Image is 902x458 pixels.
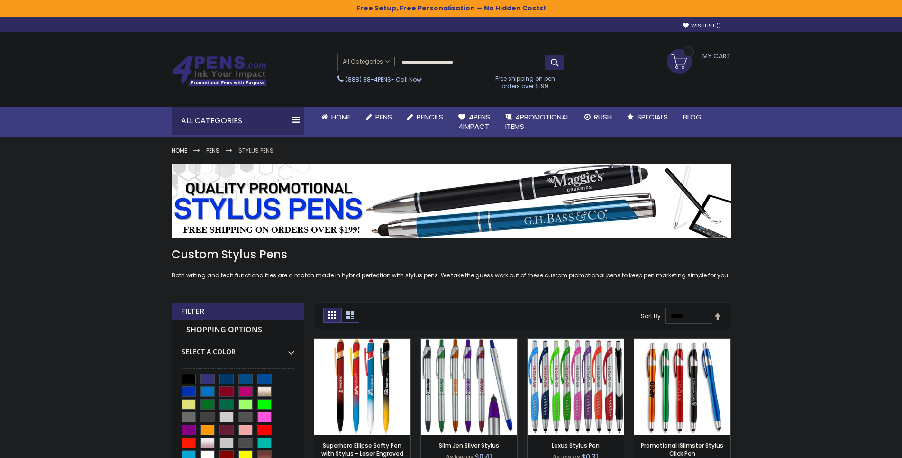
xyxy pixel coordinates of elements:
span: 4PROMOTIONAL ITEMS [505,112,569,131]
span: Pencils [417,112,443,122]
img: 4Pens Custom Pens and Promotional Products [172,56,266,86]
img: Stylus Pens [172,164,731,238]
strong: Grid [323,308,341,323]
a: Promotional iSlimster Stylus Click Pen [641,441,723,457]
img: Superhero Ellipse Softy Pen with Stylus - Laser Engraved [314,339,410,435]
a: Slim Jen Silver Stylus [421,338,517,346]
img: Slim Jen Silver Stylus [421,339,517,435]
a: All Categories [338,54,395,70]
a: Blog [675,107,709,128]
div: Free shipping on pen orders over $199 [485,71,565,90]
span: All Categories [343,58,390,65]
a: Home [172,147,187,155]
div: All Categories [172,107,304,135]
a: Wishlist [683,22,721,29]
span: Home [331,112,351,122]
a: Specials [620,107,675,128]
a: Lexus Stylus Pen [552,441,600,449]
label: Sort By [641,312,661,320]
span: - Call Now! [346,75,423,83]
a: Pens [358,107,400,128]
h1: Custom Stylus Pens [172,247,731,262]
img: Lexus Stylus Pen [528,339,624,435]
a: Rush [577,107,620,128]
span: 4Pens 4impact [458,112,490,131]
a: Superhero Ellipse Softy Pen with Stylus - Laser Engraved [321,441,403,457]
a: 4PROMOTIONALITEMS [498,107,577,137]
a: Pens [206,147,219,155]
a: Home [314,107,358,128]
img: Promotional iSlimster Stylus Click Pen [634,339,730,435]
a: Slim Jen Silver Stylus [439,441,499,449]
strong: Stylus Pens [238,147,273,155]
strong: Shopping Options [182,320,294,340]
span: Blog [683,112,702,122]
a: Promotional iSlimster Stylus Click Pen [634,338,730,346]
div: Both writing and tech functionalities are a match made in hybrid perfection with stylus pens. We ... [172,247,731,280]
strong: Filter [181,306,204,317]
span: Pens [375,112,392,122]
a: Pencils [400,107,451,128]
span: Rush [594,112,612,122]
span: Specials [637,112,668,122]
a: Superhero Ellipse Softy Pen with Stylus - Laser Engraved [314,338,410,346]
a: (888) 88-4PENS [346,75,391,83]
div: Select A Color [182,340,294,357]
a: 4Pens4impact [451,107,498,137]
a: Lexus Stylus Pen [528,338,624,346]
